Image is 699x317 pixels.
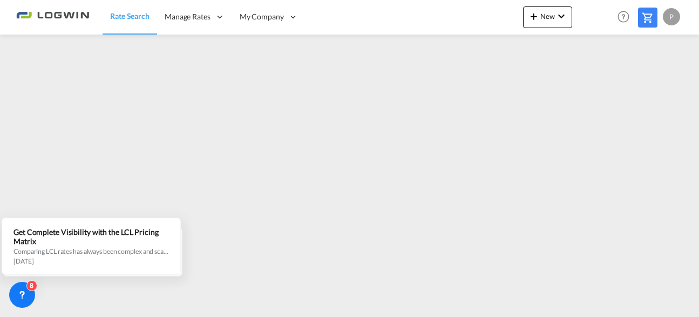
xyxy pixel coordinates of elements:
[527,10,540,23] md-icon: icon-plus 400-fg
[614,8,638,27] div: Help
[165,11,211,22] span: Manage Rates
[110,11,150,21] span: Rate Search
[614,8,633,26] span: Help
[555,10,568,23] md-icon: icon-chevron-down
[240,11,284,22] span: My Company
[523,6,572,28] button: icon-plus 400-fgNewicon-chevron-down
[16,5,89,29] img: 2761ae10d95411efa20a1f5e0282d2d7.png
[663,8,680,25] div: P
[527,12,568,21] span: New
